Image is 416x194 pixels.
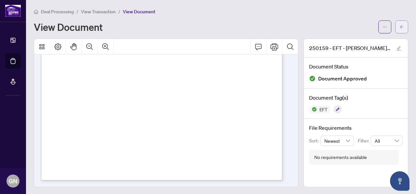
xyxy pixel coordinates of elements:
[309,105,317,113] img: Status Icon
[309,63,403,70] h4: Document Status
[399,25,404,29] span: arrow-left
[383,25,387,29] span: ellipsis
[396,46,401,51] span: edit
[34,9,38,14] span: home
[34,22,103,32] h1: View Document
[317,107,330,112] span: EFT
[358,137,371,144] p: Filter:
[318,74,367,83] span: Document Approved
[375,136,399,146] span: All
[81,9,116,15] span: View Transaction
[309,94,403,102] h4: Document Tag(s)
[41,9,74,15] span: Deal Processing
[314,154,367,161] div: No requirements available
[118,8,120,15] li: /
[309,75,316,82] img: Document Status
[123,9,155,15] span: View Document
[5,5,21,17] img: logo
[309,44,390,52] span: 250159 - EFT - [PERSON_NAME].pdf
[390,171,409,191] button: Open asap
[76,8,78,15] li: /
[324,136,350,146] span: Newest
[309,124,403,132] h4: File Requirements
[9,176,17,186] span: GN
[309,137,320,144] p: Sort:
